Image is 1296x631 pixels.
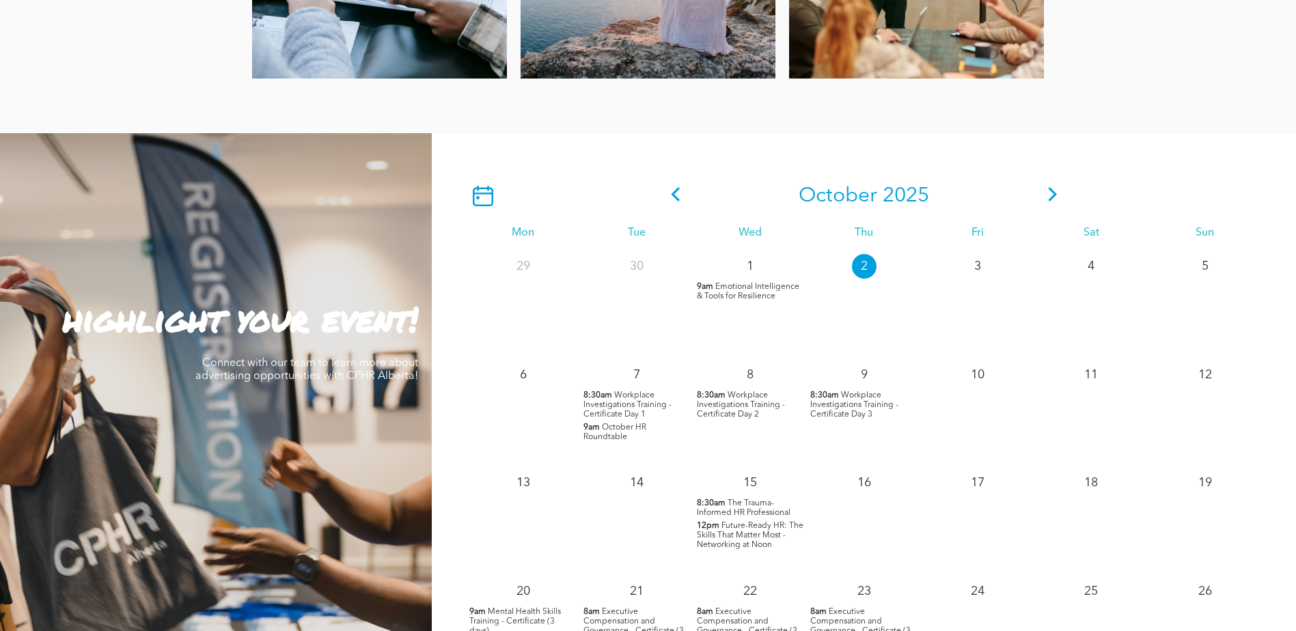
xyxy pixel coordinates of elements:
div: Fri [921,227,1034,240]
p: 11 [1079,363,1103,387]
span: 8:30am [697,499,726,508]
span: 9am [697,282,713,292]
span: October [799,186,877,206]
p: 15 [738,471,762,495]
span: Connect with our team to learn more about advertising opportunities with CPHR Alberta! [195,358,418,382]
div: Sat [1034,227,1148,240]
span: Emotional Intelligence & Tools for Resilience [697,283,799,300]
p: 29 [511,254,536,279]
p: 3 [965,254,990,279]
p: 22 [738,579,762,604]
p: 9 [852,363,877,387]
p: 1 [738,254,762,279]
p: 10 [965,363,990,387]
p: 30 [624,254,649,279]
p: 24 [965,579,990,604]
span: Workplace Investigations Training - Certificate Day 3 [810,391,898,419]
span: 9am [583,423,600,432]
p: 8 [738,363,762,387]
p: 5 [1193,254,1217,279]
span: 9am [469,607,486,617]
span: Future-Ready HR: The Skills That Matter Most - Networking at Noon [697,522,803,549]
div: Sun [1148,227,1262,240]
span: 8am [697,607,713,617]
p: 17 [965,471,990,495]
p: 26 [1193,579,1217,604]
p: 13 [511,471,536,495]
div: Wed [693,227,807,240]
span: 12pm [697,521,719,531]
p: 21 [624,579,649,604]
span: 2025 [883,186,929,206]
p: 16 [852,471,877,495]
p: 18 [1079,471,1103,495]
p: 2 [852,254,877,279]
span: The Trauma-Informed HR Professional [697,499,790,517]
p: 4 [1079,254,1103,279]
p: 23 [852,579,877,604]
div: Tue [580,227,693,240]
strong: highlight your event! [63,294,418,343]
span: 8am [810,607,827,617]
span: 8:30am [697,391,726,400]
div: Mon [466,227,579,240]
span: Workplace Investigations Training - Certificate Day 2 [697,391,785,419]
span: 8am [583,607,600,617]
div: Thu [807,227,920,240]
p: 7 [624,363,649,387]
p: 20 [511,579,536,604]
p: 12 [1193,363,1217,387]
p: 6 [511,363,536,387]
p: 25 [1079,579,1103,604]
span: 8:30am [583,391,612,400]
span: October HR Roundtable [583,423,646,441]
p: 14 [624,471,649,495]
span: 8:30am [810,391,839,400]
span: Workplace Investigations Training - Certificate Day 1 [583,391,672,419]
p: 19 [1193,471,1217,495]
